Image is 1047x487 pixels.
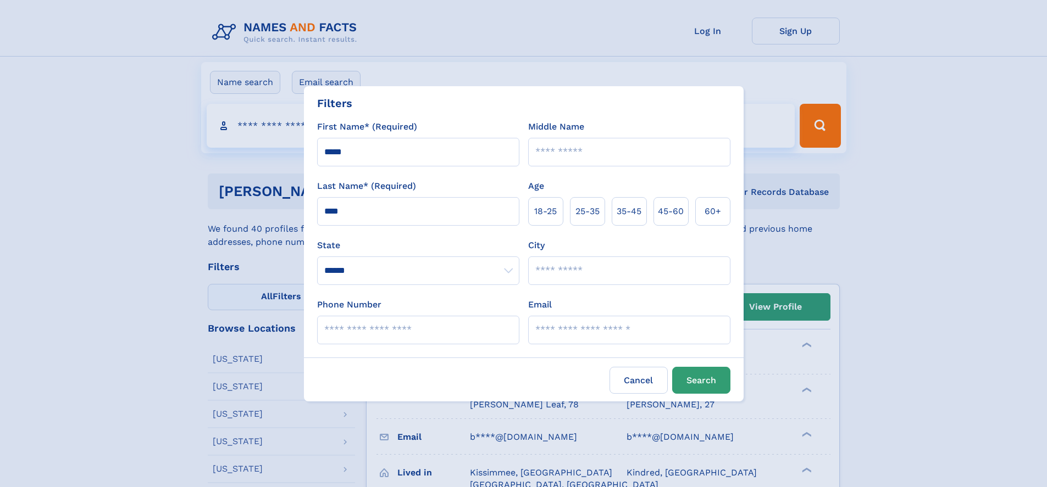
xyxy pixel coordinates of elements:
[610,367,668,394] label: Cancel
[317,239,519,252] label: State
[528,180,544,193] label: Age
[528,120,584,133] label: Middle Name
[317,120,417,133] label: First Name* (Required)
[705,205,721,218] span: 60+
[575,205,600,218] span: 25‑35
[317,298,381,311] label: Phone Number
[672,367,730,394] button: Search
[528,239,545,252] label: City
[534,205,557,218] span: 18‑25
[617,205,641,218] span: 35‑45
[317,95,352,111] div: Filters
[528,298,552,311] label: Email
[317,180,416,193] label: Last Name* (Required)
[658,205,684,218] span: 45‑60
